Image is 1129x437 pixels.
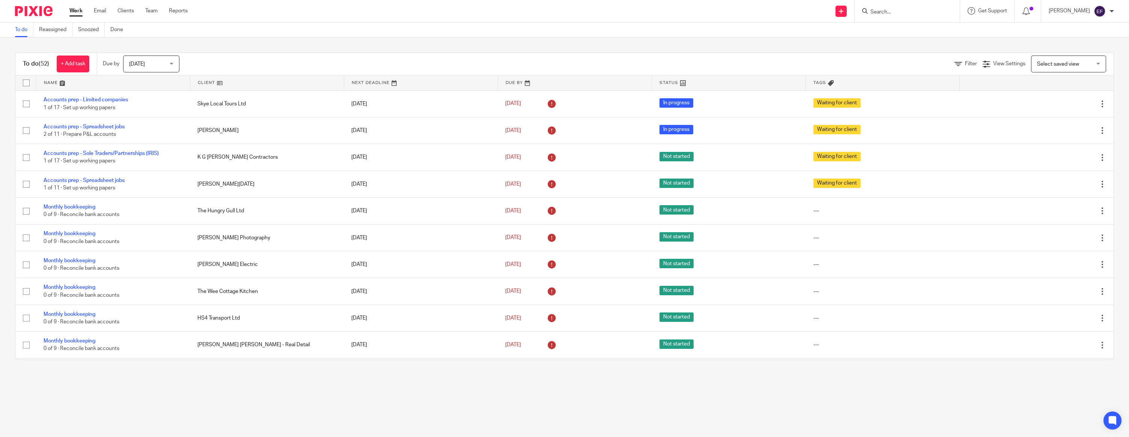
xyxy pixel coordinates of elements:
[813,81,826,85] span: Tags
[110,23,129,37] a: Done
[78,23,105,37] a: Snoozed
[94,7,106,15] a: Email
[659,286,694,295] span: Not started
[39,23,72,37] a: Reassigned
[813,341,952,348] div: ---
[659,259,694,268] span: Not started
[344,278,498,305] td: [DATE]
[344,224,498,251] td: [DATE]
[44,185,115,191] span: 1 of 11 · Set up working papers
[344,305,498,331] td: [DATE]
[44,266,119,271] span: 0 of 9 · Reconcile bank accounts
[190,144,344,171] td: K G [PERSON_NAME] Contractors
[44,312,95,317] a: Monthly bookkeeping
[190,117,344,144] td: [PERSON_NAME]
[813,98,861,108] span: Waiting for client
[505,128,521,133] span: [DATE]
[44,231,95,236] a: Monthly bookkeeping
[44,124,125,129] a: Accounts prep - Spreadsheet jobs
[870,9,937,16] input: Search
[344,358,498,385] td: [DATE]
[190,358,344,385] td: Glenshiel Campsite Limited
[190,251,344,278] td: [PERSON_NAME] Electric
[190,332,344,358] td: [PERSON_NAME] [PERSON_NAME] - Real Detail
[813,179,861,188] span: Waiting for client
[813,152,861,161] span: Waiting for client
[44,204,95,210] a: Monthly bookkeeping
[505,342,521,347] span: [DATE]
[44,258,95,263] a: Monthly bookkeeping
[69,7,83,15] a: Work
[659,179,694,188] span: Not started
[813,234,952,242] div: ---
[659,152,694,161] span: Not started
[190,224,344,251] td: [PERSON_NAME] Photography
[813,288,952,295] div: ---
[505,182,521,187] span: [DATE]
[190,278,344,305] td: The Wee Cottage Kitchen
[190,171,344,197] td: [PERSON_NAME][DATE]
[190,90,344,117] td: Skye Local Tours Ltd
[190,305,344,331] td: HS4 Transport Ltd
[1049,7,1090,15] p: [PERSON_NAME]
[813,261,952,268] div: ---
[344,117,498,144] td: [DATE]
[1094,5,1106,17] img: svg%3E
[659,339,694,349] span: Not started
[659,125,693,134] span: In progress
[44,285,95,290] a: Monthly bookkeeping
[15,23,33,37] a: To do
[993,61,1025,66] span: View Settings
[44,151,159,156] a: Accounts prep - Sole Traders/Partnerships (IRIS)
[44,293,119,298] span: 0 of 9 · Reconcile bank accounts
[344,251,498,278] td: [DATE]
[44,319,119,324] span: 0 of 9 · Reconcile bank accounts
[344,144,498,171] td: [DATE]
[813,207,952,215] div: ---
[659,205,694,215] span: Not started
[813,125,861,134] span: Waiting for client
[978,8,1007,14] span: Get Support
[1037,62,1079,67] span: Select saved view
[965,61,977,66] span: Filter
[44,132,116,137] span: 2 of 11 · Prepare P&L accounts
[145,7,158,15] a: Team
[44,159,115,164] span: 1 of 17 · Set up working papers
[117,7,134,15] a: Clients
[659,98,693,108] span: In progress
[659,232,694,242] span: Not started
[169,7,188,15] a: Reports
[505,235,521,240] span: [DATE]
[44,239,119,244] span: 0 of 9 · Reconcile bank accounts
[39,61,49,67] span: (52)
[129,62,145,67] span: [DATE]
[44,346,119,351] span: 0 of 9 · Reconcile bank accounts
[44,105,115,110] span: 1 of 17 · Set up working papers
[190,198,344,224] td: The Hungry Gull Ltd
[344,90,498,117] td: [DATE]
[659,312,694,322] span: Not started
[813,314,952,322] div: ---
[44,97,128,102] a: Accounts prep - Limited companies
[505,315,521,321] span: [DATE]
[103,60,119,68] p: Due by
[57,56,89,72] a: + Add task
[344,332,498,358] td: [DATE]
[44,212,119,218] span: 0 of 9 · Reconcile bank accounts
[44,178,125,183] a: Accounts prep - Spreadsheet jobs
[44,338,95,344] a: Monthly bookkeeping
[505,101,521,107] span: [DATE]
[505,155,521,160] span: [DATE]
[23,60,49,68] h1: To do
[344,198,498,224] td: [DATE]
[505,208,521,213] span: [DATE]
[505,262,521,267] span: [DATE]
[15,6,53,16] img: Pixie
[505,288,521,294] span: [DATE]
[344,171,498,197] td: [DATE]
